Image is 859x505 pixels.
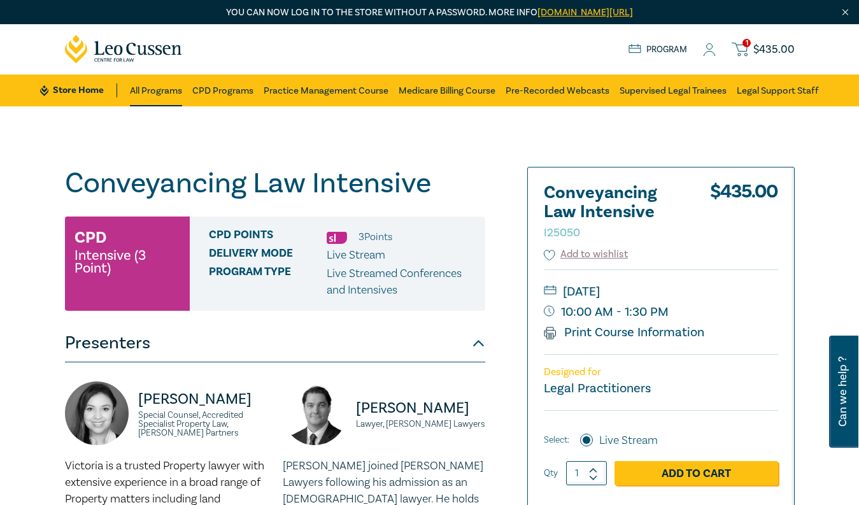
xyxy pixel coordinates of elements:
span: Delivery Mode [209,247,327,264]
span: Select: [544,433,569,447]
a: Pre-Recorded Webcasts [506,75,609,106]
small: I25050 [544,225,580,240]
span: $ 435.00 [753,43,795,57]
a: Add to Cart [614,461,778,485]
small: Legal Practitioners [544,380,651,397]
p: Designed for [544,366,778,378]
label: Qty [544,466,558,480]
p: Live Streamed Conferences and Intensives [327,266,476,299]
a: Supervised Legal Trainees [620,75,727,106]
label: Live Stream [599,432,658,449]
span: Can we help ? [837,343,849,440]
img: Substantive Law [327,232,347,244]
small: [DATE] [544,281,778,302]
small: Intensive (3 Point) [75,249,180,274]
img: https://s3.ap-southeast-2.amazonaws.com/leo-cussen-store-production-content/Contacts/Victoria%20A... [65,381,129,445]
p: [PERSON_NAME] [356,398,485,418]
a: Store Home [40,83,117,97]
h3: CPD [75,226,106,249]
span: 1 [742,39,751,47]
button: Presenters [65,324,485,362]
a: Program [628,43,688,57]
small: Special Counsel, Accredited Specialist Property Law, [PERSON_NAME] Partners [138,411,267,437]
img: Close [840,7,851,18]
button: Add to wishlist [544,247,628,262]
span: Program type [209,266,327,299]
div: $ 435.00 [710,183,778,247]
small: 10:00 AM - 1:30 PM [544,302,778,322]
p: You can now log in to the store without a password. More info [65,6,795,20]
a: CPD Programs [192,75,253,106]
h1: Conveyancing Law Intensive [65,167,485,200]
a: Practice Management Course [264,75,388,106]
p: [PERSON_NAME] [138,389,267,409]
span: CPD Points [209,229,327,245]
a: [DOMAIN_NAME][URL] [537,6,633,18]
li: 3 Point s [359,229,392,245]
a: All Programs [130,75,182,106]
img: https://s3.ap-southeast-2.amazonaws.com/leo-cussen-store-production-content/Contacts/Julian%20McI... [283,381,346,445]
h2: Conveyancing Law Intensive [544,183,684,241]
a: Medicare Billing Course [399,75,495,106]
span: Live Stream [327,248,385,262]
a: Print Course Information [544,324,705,341]
a: Legal Support Staff [737,75,819,106]
small: Lawyer, [PERSON_NAME] Lawyers [356,420,485,429]
input: 1 [566,461,607,485]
